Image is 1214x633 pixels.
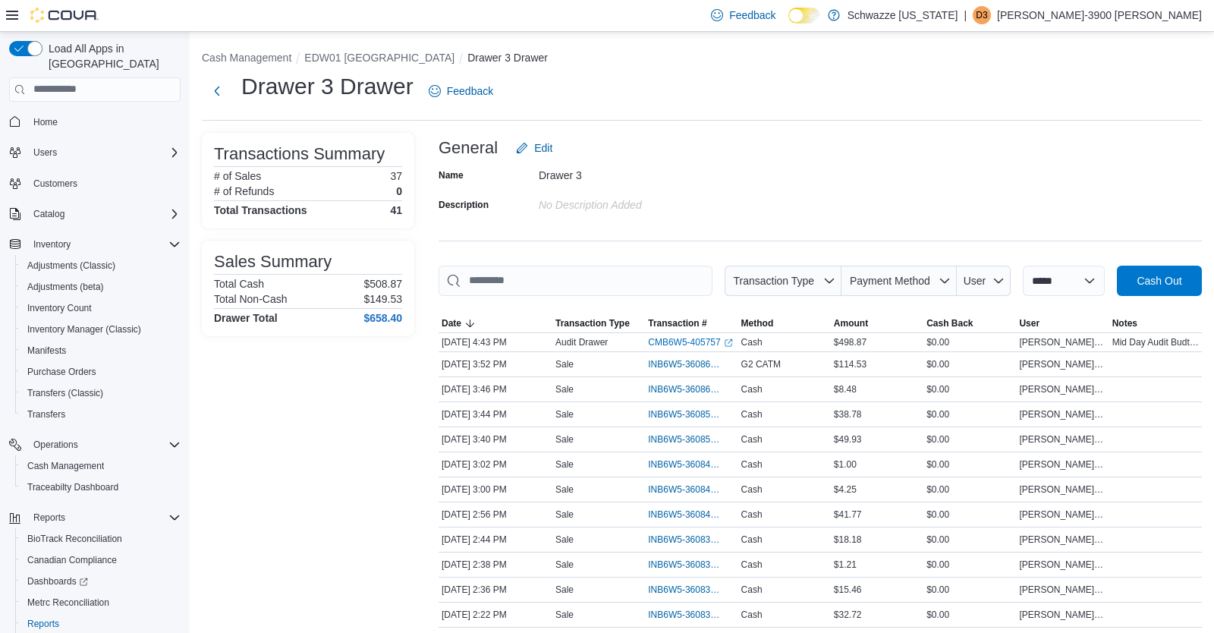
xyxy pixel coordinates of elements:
[555,317,630,329] span: Transaction Type
[15,298,187,319] button: Inventory Count
[27,281,104,293] span: Adjustments (beta)
[923,556,1016,574] div: $0.00
[1019,584,1105,596] span: [PERSON_NAME]-4048 [PERSON_NAME]
[27,143,63,162] button: Users
[27,260,115,272] span: Adjustments (Classic)
[363,312,402,324] h4: $658.40
[957,266,1011,296] button: User
[27,481,118,493] span: Traceabilty Dashboard
[214,253,332,271] h3: Sales Summary
[467,52,548,64] button: Drawer 3 Drawer
[539,193,742,211] div: No Description added
[27,408,65,420] span: Transfers
[21,615,181,633] span: Reports
[21,342,181,360] span: Manifests
[555,559,574,571] p: Sale
[923,581,1016,599] div: $0.00
[738,314,831,332] button: Method
[555,336,608,348] p: Audit Drawer
[834,433,862,446] span: $49.93
[21,363,181,381] span: Purchase Orders
[21,299,181,317] span: Inventory Count
[1016,314,1109,332] button: User
[741,336,763,348] span: Cash
[442,317,461,329] span: Date
[33,116,58,128] span: Home
[439,556,552,574] div: [DATE] 2:38 PM
[741,534,763,546] span: Cash
[439,169,464,181] label: Name
[27,323,141,335] span: Inventory Manager (Classic)
[555,584,574,596] p: Sale
[539,163,742,181] div: Drawer 3
[21,551,123,569] a: Canadian Compliance
[648,383,719,395] span: INB6W5-3608602
[552,314,645,332] button: Transaction Type
[21,342,72,360] a: Manifests
[1019,408,1105,420] span: [PERSON_NAME]-4048 [PERSON_NAME]
[834,534,862,546] span: $18.18
[923,480,1016,499] div: $0.00
[214,170,261,182] h6: # of Sales
[1112,317,1137,329] span: Notes
[363,293,402,305] p: $149.53
[439,505,552,524] div: [DATE] 2:56 PM
[15,255,187,276] button: Adjustments (Classic)
[21,572,181,590] span: Dashboards
[1019,433,1105,446] span: [PERSON_NAME]-4048 [PERSON_NAME]
[27,112,181,131] span: Home
[834,609,862,621] span: $32.72
[27,205,71,223] button: Catalog
[534,140,552,156] span: Edit
[27,533,122,545] span: BioTrack Reconciliation
[15,550,187,571] button: Canadian Compliance
[648,317,706,329] span: Transaction #
[648,609,719,621] span: INB6W5-3608307
[648,405,734,424] button: INB6W5-3608597
[1019,559,1105,571] span: [PERSON_NAME]-4048 [PERSON_NAME]
[841,266,957,296] button: Payment Method
[834,383,857,395] span: $8.48
[27,143,181,162] span: Users
[648,531,734,549] button: INB6W5-3608384
[1137,273,1181,288] span: Cash Out
[648,556,734,574] button: INB6W5-3608363
[15,528,187,550] button: BioTrack Reconciliation
[926,317,973,329] span: Cash Back
[15,319,187,340] button: Inventory Manager (Classic)
[923,405,1016,424] div: $0.00
[648,380,734,398] button: INB6W5-3608602
[21,457,181,475] span: Cash Management
[510,133,558,163] button: Edit
[555,483,574,496] p: Sale
[439,314,552,332] button: Date
[648,336,732,348] a: CMB6W5-405757External link
[555,358,574,370] p: Sale
[648,430,734,449] button: INB6W5-3608584
[27,174,181,193] span: Customers
[214,312,278,324] h4: Drawer Total
[21,572,94,590] a: Dashboards
[555,509,574,521] p: Sale
[834,358,866,370] span: $114.53
[555,408,574,420] p: Sale
[834,584,862,596] span: $15.46
[241,71,414,102] h1: Drawer 3 Drawer
[21,257,181,275] span: Adjustments (Classic)
[648,433,719,446] span: INB6W5-3608584
[439,333,552,351] div: [DATE] 4:43 PM
[3,111,187,133] button: Home
[1019,336,1105,348] span: [PERSON_NAME]-3900 [PERSON_NAME]
[725,266,841,296] button: Transaction Type
[648,505,734,524] button: INB6W5-3608436
[439,606,552,624] div: [DATE] 2:22 PM
[27,113,64,131] a: Home
[21,320,181,339] span: Inventory Manager (Classic)
[997,6,1202,24] p: [PERSON_NAME]-3900 [PERSON_NAME]
[923,455,1016,474] div: $0.00
[21,363,102,381] a: Purchase Orders
[648,455,734,474] button: INB6W5-3608446
[645,314,738,332] button: Transaction #
[923,380,1016,398] div: $0.00
[788,8,820,24] input: Dark Mode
